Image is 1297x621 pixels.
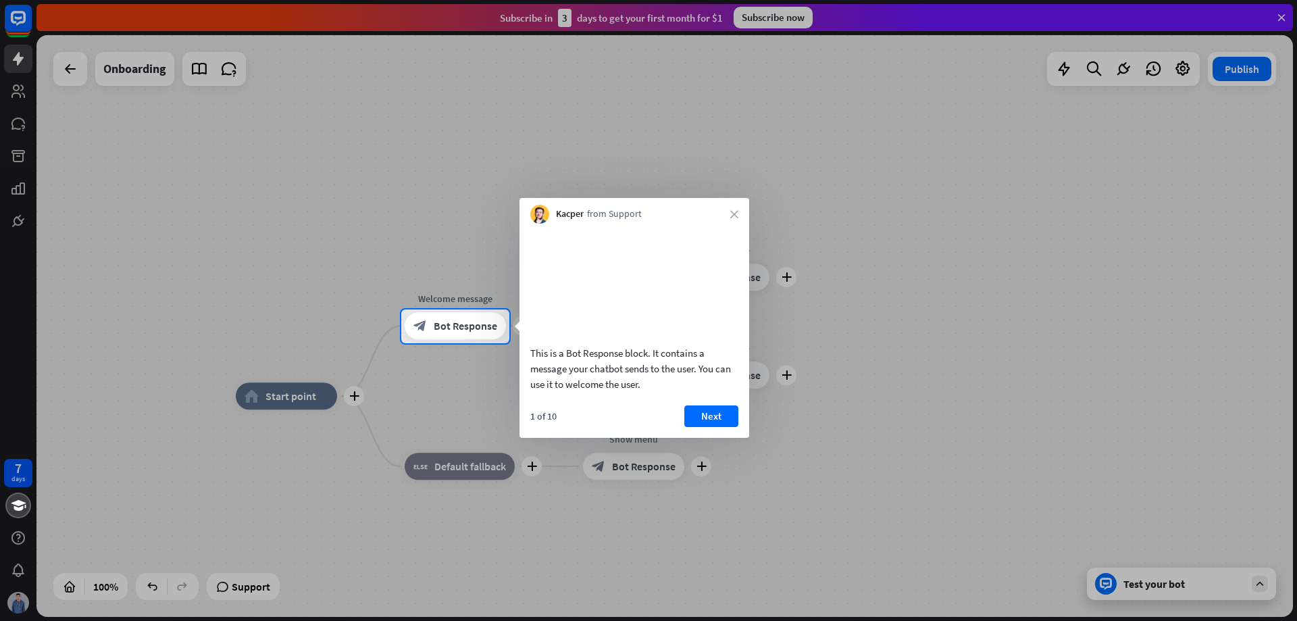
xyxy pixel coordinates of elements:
[530,345,738,392] div: This is a Bot Response block. It contains a message your chatbot sends to the user. You can use i...
[11,5,51,46] button: Open LiveChat chat widget
[413,320,427,333] i: block_bot_response
[684,405,738,427] button: Next
[434,320,497,333] span: Bot Response
[556,207,584,221] span: Kacper
[530,410,557,422] div: 1 of 10
[730,210,738,218] i: close
[587,207,642,221] span: from Support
